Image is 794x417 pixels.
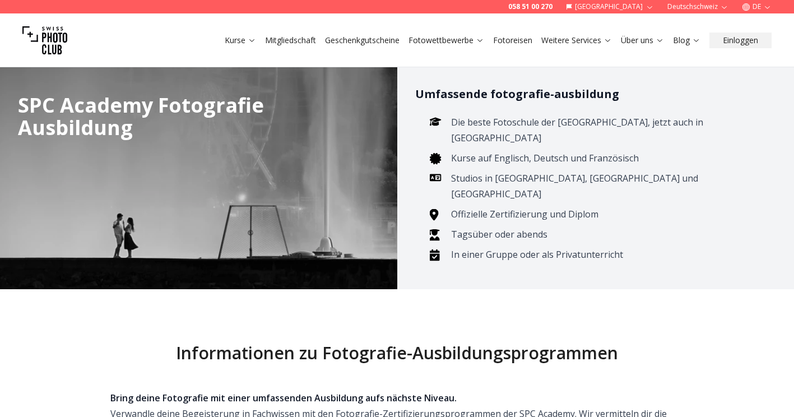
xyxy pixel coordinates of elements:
a: Mitgliedschaft [265,35,316,46]
button: Einloggen [709,33,772,48]
img: Swiss photo club [22,18,67,63]
a: Blog [673,35,700,46]
div: SPC Academy Fotografie Ausbildung [18,94,341,139]
li: Offizielle Zertifizierung und Diplom [448,206,759,222]
a: Fotowettbewerbe [408,35,484,46]
li: Kurse auf Englisch, Deutsch und Französisch [448,150,759,166]
button: Fotoreisen [489,33,537,48]
a: Über uns [621,35,664,46]
button: Blog [668,33,705,48]
button: Mitgliedschaft [261,33,321,48]
button: Über uns [616,33,668,48]
li: In einer Gruppe oder als Privatunterricht [448,247,759,262]
a: Fotoreisen [493,35,532,46]
button: Geschenkgutscheine [321,33,404,48]
a: Weitere Services [541,35,612,46]
button: Weitere Services [537,33,616,48]
h3: Umfassende fotografie-ausbildung [415,85,777,103]
li: Studios in [GEOGRAPHIC_DATA], [GEOGRAPHIC_DATA] und [GEOGRAPHIC_DATA] [448,170,759,202]
a: Geschenkgutscheine [325,35,400,46]
h2: Informationen zu Fotografie-Ausbildungsprogrammen [48,343,747,363]
strong: Bring deine Fotografie mit einer umfassenden Ausbildung aufs nächste Niveau. [110,392,457,404]
li: Tagsüber oder abends [448,226,759,242]
a: Kurse [225,35,256,46]
li: Die beste Fotoschule der [GEOGRAPHIC_DATA], jetzt auch in [GEOGRAPHIC_DATA] [448,114,759,146]
button: Fotowettbewerbe [404,33,489,48]
button: Kurse [220,33,261,48]
a: 058 51 00 270 [508,2,552,11]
